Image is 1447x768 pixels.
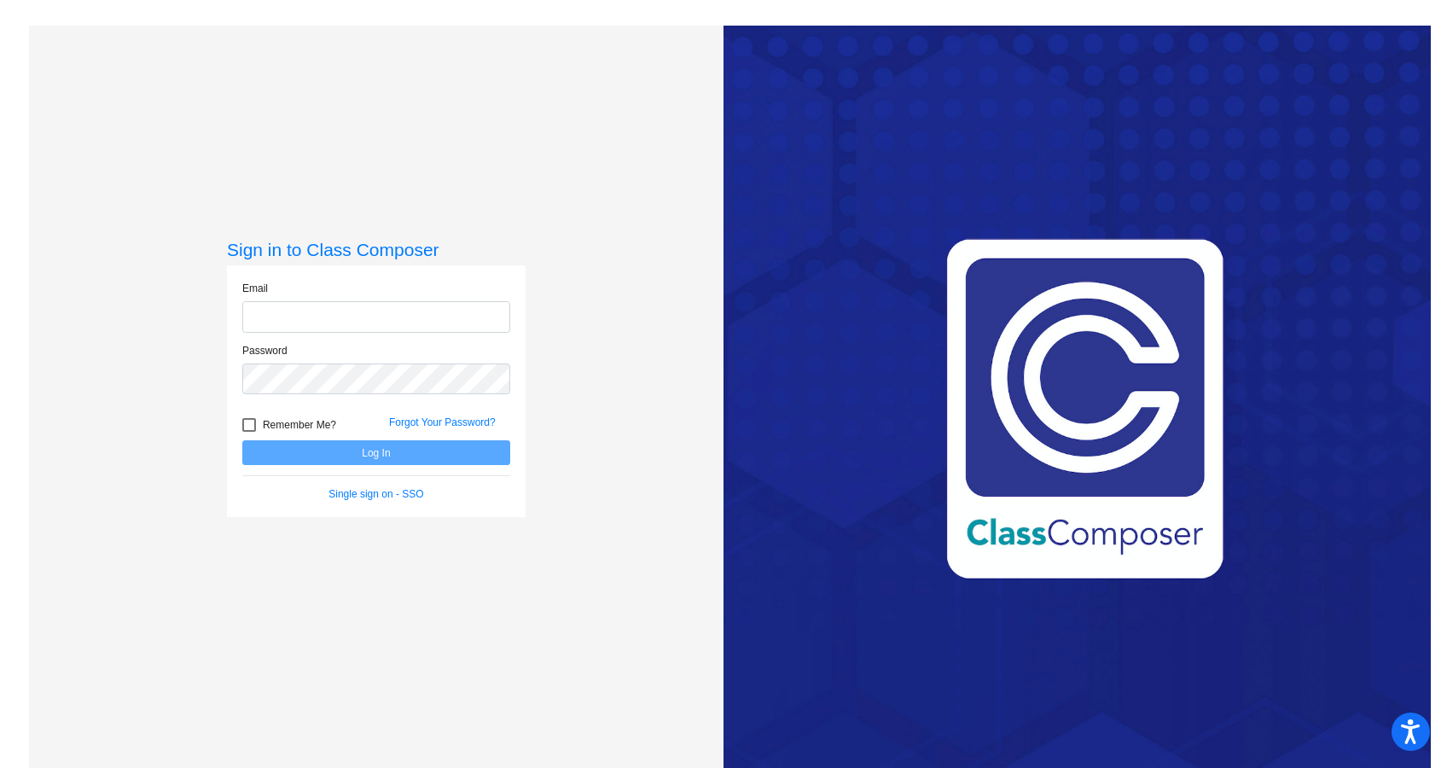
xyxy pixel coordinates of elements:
h3: Sign in to Class Composer [227,239,526,260]
label: Email [242,281,268,296]
a: Forgot Your Password? [389,416,496,428]
label: Password [242,343,288,358]
button: Log In [242,440,510,465]
a: Single sign on - SSO [328,488,423,500]
span: Remember Me? [263,415,336,435]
